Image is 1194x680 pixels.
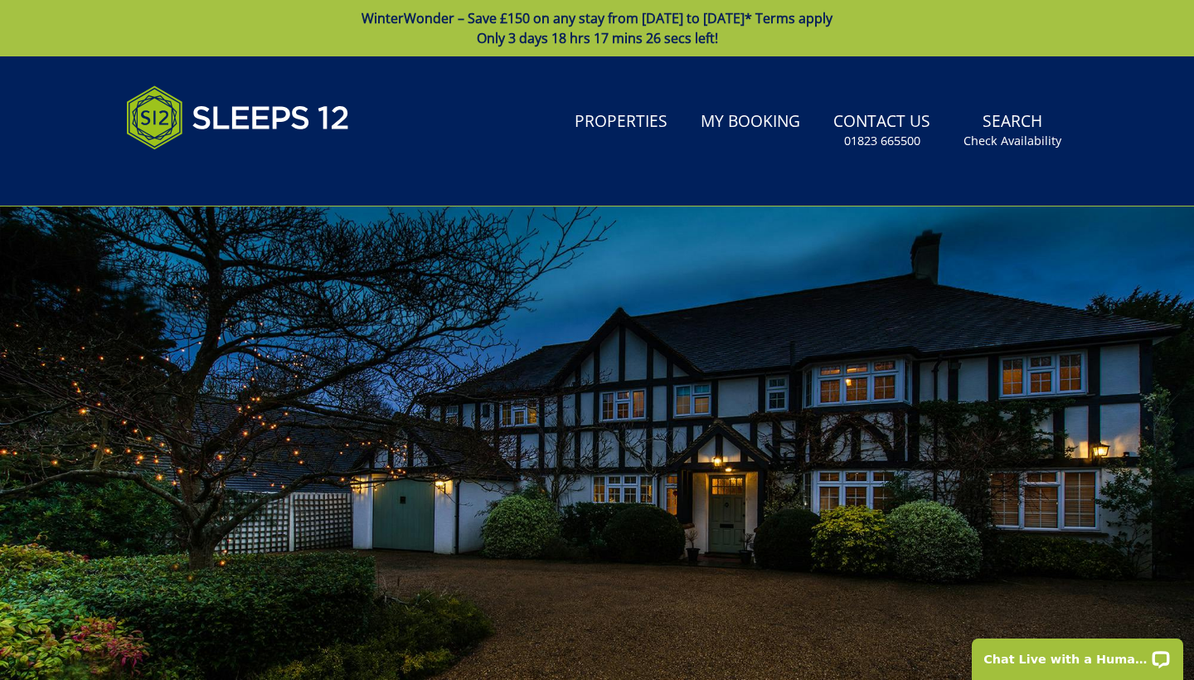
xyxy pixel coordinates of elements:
[126,76,350,159] img: Sleeps 12
[963,133,1061,149] small: Check Availability
[957,104,1068,158] a: SearchCheck Availability
[477,29,718,47] span: Only 3 days 18 hrs 17 mins 26 secs left!
[118,169,292,183] iframe: Customer reviews powered by Trustpilot
[694,104,807,141] a: My Booking
[844,133,920,149] small: 01823 665500
[961,628,1194,680] iframe: LiveChat chat widget
[568,104,674,141] a: Properties
[827,104,937,158] a: Contact Us01823 665500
